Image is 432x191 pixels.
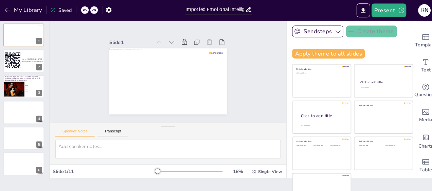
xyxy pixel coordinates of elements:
[404,28,432,52] div: Add ready made slides
[350,3,364,17] button: Export to PowerPoint
[5,149,46,171] div: 6
[408,40,429,48] span: Template
[54,164,155,171] div: Slide 1 / 11
[292,137,340,140] div: Click to add title
[352,142,374,143] div: Click to add text
[292,66,340,69] div: Click to add title
[404,101,432,125] div: Add images, graphics, shapes or video
[27,87,46,88] span: Action
[292,142,307,143] div: Click to add text
[37,113,43,119] div: 4
[27,89,46,90] span: Horror
[37,37,43,43] div: 1
[411,4,423,16] div: R N
[413,65,423,72] span: Text
[308,142,324,143] div: Click to add text
[404,52,432,77] div: Add text boxes
[288,48,359,57] button: Apply theme to all slides
[37,163,43,169] div: 6
[37,63,43,69] div: 2
[292,71,340,72] div: Click to add text
[412,162,424,170] span: Table
[340,25,390,37] button: Create theme
[51,7,72,13] div: Saved
[97,126,128,133] button: Transcript
[411,3,423,17] button: R N
[5,4,46,15] button: My Library
[254,165,278,170] span: Single View
[5,99,46,121] div: 4
[27,83,46,84] span: Drama
[354,85,399,87] div: Click to add text
[407,89,429,97] span: Questions
[379,142,400,143] div: Click to add text
[27,85,46,86] span: Comedy
[354,78,399,82] div: Click to add title
[120,22,161,41] div: Slide 1
[288,25,338,37] button: Sendsteps
[5,124,46,146] div: 5
[404,150,432,174] div: Add a table
[37,138,43,144] div: 5
[296,122,339,123] div: Click to add body
[56,126,95,133] button: Speaker Notes
[325,142,340,143] div: Click to add text
[5,73,46,96] div: 3
[227,164,243,171] div: 18 %
[365,3,399,17] button: Present
[183,4,241,14] input: Insert title
[296,110,340,116] div: Click to add title
[404,125,432,150] div: Add charts and graphs
[5,48,46,70] div: 2
[5,23,46,45] div: 1
[411,139,425,147] span: Charts
[7,73,42,79] span: What movie genre you believe best represents your emotional intelligence based on how you interac...
[37,88,43,94] div: 3
[352,102,401,104] div: Click to add title
[352,137,401,140] div: Click to add title
[24,57,44,61] span: Go to [URL][DOMAIN_NAME] and login with code: Lantern
[412,113,425,121] span: Media
[404,77,432,101] div: Get real-time input from your audience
